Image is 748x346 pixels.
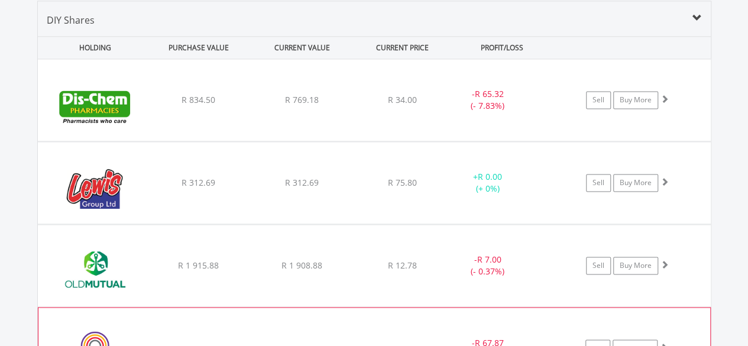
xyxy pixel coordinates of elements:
[586,257,611,274] a: Sell
[613,257,658,274] a: Buy More
[47,14,95,27] span: DIY Shares
[38,37,146,59] div: HOLDING
[586,91,611,109] a: Sell
[475,88,504,99] span: R 65.32
[148,37,250,59] div: PURCHASE VALUE
[613,91,658,109] a: Buy More
[44,74,145,138] img: EQU.ZA.DCP.png
[443,171,533,195] div: + (+ 0%)
[586,174,611,192] a: Sell
[388,260,417,271] span: R 12.78
[443,254,533,277] div: - (- 0.37%)
[477,254,501,265] span: R 7.00
[355,37,449,59] div: CURRENT PRICE
[388,94,417,105] span: R 34.00
[44,240,145,303] img: EQU.ZA.OMU.png
[178,260,219,271] span: R 1 915.88
[452,37,553,59] div: PROFIT/LOSS
[281,260,322,271] span: R 1 908.88
[285,177,319,188] span: R 312.69
[252,37,353,59] div: CURRENT VALUE
[44,157,145,221] img: EQU.ZA.LEW.png
[388,177,417,188] span: R 75.80
[182,177,215,188] span: R 312.69
[182,94,215,105] span: R 834.50
[613,174,658,192] a: Buy More
[443,88,533,112] div: - (- 7.83%)
[285,94,319,105] span: R 769.18
[478,171,502,182] span: R 0.00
